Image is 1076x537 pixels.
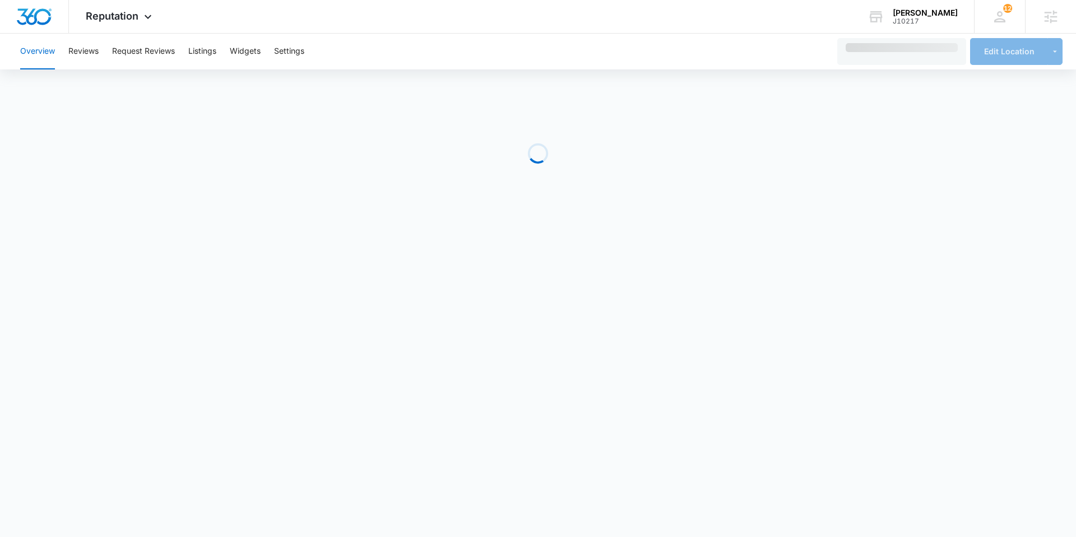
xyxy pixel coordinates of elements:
[1003,4,1012,13] span: 12
[86,10,138,22] span: Reputation
[188,34,216,69] button: Listings
[1003,4,1012,13] div: notifications count
[893,17,958,25] div: account id
[68,34,99,69] button: Reviews
[230,34,261,69] button: Widgets
[112,34,175,69] button: Request Reviews
[20,34,55,69] button: Overview
[274,34,304,69] button: Settings
[893,8,958,17] div: account name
